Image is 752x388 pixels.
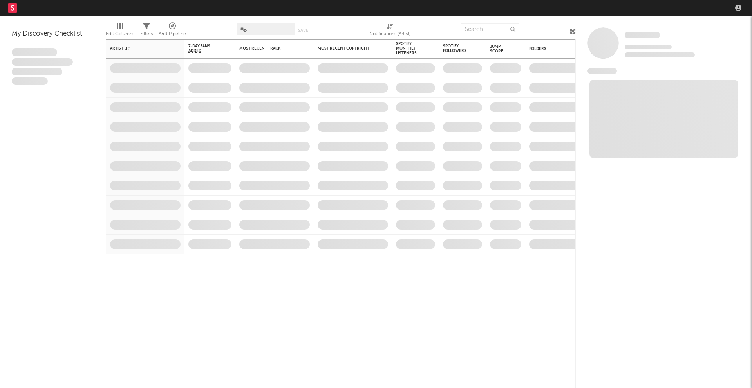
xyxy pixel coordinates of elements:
[318,46,376,51] div: Most Recent Copyright
[625,45,672,49] span: Tracking Since: [DATE]
[625,52,695,57] span: 0 fans last week
[12,48,57,56] span: Lorem ipsum dolor
[587,68,617,74] span: News Feed
[461,23,519,35] input: Search...
[140,29,153,39] div: Filters
[159,29,186,39] div: A&R Pipeline
[625,31,660,39] a: Some Artist
[106,20,134,42] div: Edit Columns
[140,20,153,42] div: Filters
[443,44,470,53] div: Spotify Followers
[625,32,660,38] span: Some Artist
[490,44,510,54] div: Jump Score
[12,68,62,75] span: Praesent ac interdum
[12,58,73,66] span: Integer aliquet in purus et
[396,41,423,56] div: Spotify Monthly Listeners
[12,77,48,85] span: Aliquam viverra
[529,47,588,51] div: Folders
[298,28,308,32] button: Save
[106,29,134,39] div: Edit Columns
[110,46,169,51] div: Artist
[369,29,410,39] div: Notifications (Artist)
[12,29,94,39] div: My Discovery Checklist
[188,44,220,53] span: 7-Day Fans Added
[369,20,410,42] div: Notifications (Artist)
[159,20,186,42] div: A&R Pipeline
[239,46,298,51] div: Most Recent Track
